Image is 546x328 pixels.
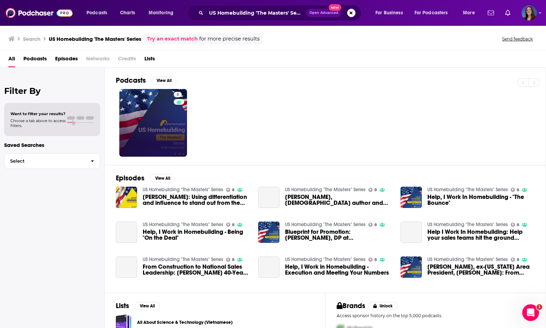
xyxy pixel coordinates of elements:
a: US Homebuilding "The Masters" Series [285,256,366,262]
a: 8 [368,188,377,192]
button: open menu [371,7,412,18]
span: Help, I Work in Homebuilding - Execution and Meeting Your Numbers [285,264,392,276]
a: US Homebuilding "The Masters" Series [285,222,366,228]
a: ListsView All [116,301,160,310]
span: From Construction to National Sales Leadership: [PERSON_NAME] 40-Year Journey in Homebuilding - E... [143,264,250,276]
span: 8 [374,188,377,192]
a: EpisodesView All [116,174,175,182]
p: Access sponsor history on the top 5,000 podcasts. [337,313,535,318]
a: Lists [144,53,155,67]
span: Blueprint for Promotion: [PERSON_NAME], DP at [PERSON_NAME], [US_STATE] - Strategies for Rising t... [285,229,392,241]
h2: Podcasts [116,76,146,85]
span: [PERSON_NAME]: Using differentiation and influence to stand out from the homebuilding crowd. [143,194,250,206]
img: Gerry O'Brion: Using differentiation and influence to stand out from the homebuilding crowd. [116,187,137,208]
h2: Brands [337,301,366,310]
button: open menu [144,7,182,18]
a: Help I Work In Homebuilding: Help your sales teams hit the ground running in 2025! [427,229,534,241]
span: For Podcasters [414,8,448,18]
span: Monitoring [149,8,173,18]
a: 8 [368,223,377,227]
span: Select [5,159,85,163]
a: US Homebuilding "The Masters" Series [143,222,223,228]
span: [PERSON_NAME], [DEMOGRAPHIC_DATA] author and leadership keynote speaker: Using intent-based leade... [285,194,392,206]
a: Podcasts [23,53,47,67]
span: 8 [232,223,234,226]
a: David Marquet, US author and leadership keynote speaker: Using intent-based leadership to empower... [285,194,392,206]
a: Help, I Work in Homebuilding - Execution and Meeting Your Numbers [258,256,279,278]
span: 1 [537,304,542,310]
button: Send feedback [500,36,535,42]
h3: US Homebuilding 'The Masters' Series [49,36,141,42]
a: US Homebuilding "The Masters" Series [143,256,223,262]
span: Logged in as emmadonovan [522,5,537,21]
span: Credits [118,53,136,67]
span: Episodes [55,53,78,67]
span: Want to filter your results? [10,111,66,116]
a: US Homebuilding "The Masters" Series [427,256,508,262]
a: Show notifications dropdown [502,7,513,19]
a: Help, I Work In Homebuilding - "The Bounce" [427,194,534,206]
a: US Homebuilding "The Masters" Series [427,222,508,228]
span: All [8,53,15,67]
img: Help, I Work In Homebuilding - "The Bounce" [401,187,422,208]
span: New [329,4,341,11]
span: 8 [374,258,377,261]
span: for more precise results [199,35,260,43]
span: 8 [517,223,519,226]
button: View All [150,174,175,182]
img: User Profile [522,5,537,21]
h2: Episodes [116,174,144,182]
button: Unlock [368,302,398,310]
a: All About Science & Technology (Vietnamese) [137,319,233,326]
a: Charts [115,7,139,18]
span: Open Advanced [309,11,338,15]
span: Podcasts [87,8,107,18]
span: 8 [517,188,519,192]
a: Help I Work In Homebuilding: Help your sales teams hit the ground running in 2025! [401,222,422,243]
h2: Lists [116,301,129,310]
a: Show notifications dropdown [485,7,497,19]
a: 8 [174,92,182,97]
a: From Construction to National Sales Leadership: Toni Crimi's 40-Year Journey in Homebuilding - Ex... [143,264,250,276]
a: 8 [368,258,377,262]
span: 8 [374,223,377,226]
span: Help I Work In Homebuilding: Help your sales teams hit the ground running in [DATE]! [427,229,534,241]
span: Charts [120,8,135,18]
p: Saved Searches [4,142,100,148]
a: 8 [511,223,519,227]
a: Help, I Work in Homebuilding - Being "On the Deal" [143,229,250,241]
button: Show profile menu [522,5,537,21]
a: 8 [226,258,235,262]
span: 8 [232,258,234,261]
span: More [463,8,475,18]
a: US Homebuilding "The Masters" Series [427,187,508,193]
button: open menu [82,7,116,18]
button: Select [4,153,100,169]
a: From Construction to National Sales Leadership: Toni Crimi's 40-Year Journey in Homebuilding - Ex... [116,256,137,278]
a: US Homebuilding "The Masters" Series [143,187,223,193]
a: Gerry O'Brion: Using differentiation and influence to stand out from the homebuilding crowd. [143,194,250,206]
a: 8 [226,188,235,192]
a: Rob Hutton, ex-Texas Area President, Lennar: From Humble Beginnings to Homebuilding Pioneer. [427,264,534,276]
a: US Homebuilding "The Masters" Series [285,187,366,193]
img: Podchaser - Follow, Share and Rate Podcasts [6,6,73,20]
div: Search podcasts, credits, & more... [194,5,368,21]
h2: Filter By [4,86,100,96]
span: Networks [86,53,110,67]
span: 8 [517,258,519,261]
span: 8 [232,188,234,192]
a: PodcastsView All [116,76,177,85]
span: For Business [375,8,403,18]
span: 8 [177,91,179,98]
img: Rob Hutton, ex-Texas Area President, Lennar: From Humble Beginnings to Homebuilding Pioneer. [401,256,422,278]
button: View All [151,76,177,85]
button: Open AdvancedNew [306,9,342,17]
a: Blueprint for Promotion: Kent Lay, DP at Taylor Morrison, Nevada - Strategies for Rising to the T... [258,222,279,243]
a: Try an exact match [147,35,198,43]
span: Choose a tab above to access filters. [10,118,66,128]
